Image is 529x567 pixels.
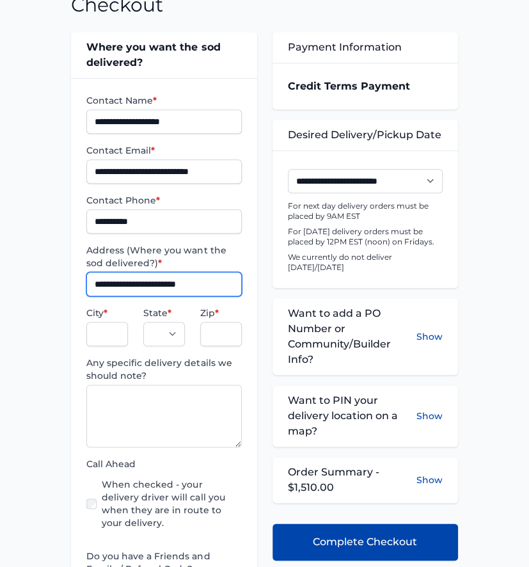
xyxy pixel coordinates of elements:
[86,356,241,382] label: Any specific delivery details we should note?
[86,244,241,269] label: Address (Where you want the sod delivered?)
[86,458,241,470] label: Call Ahead
[416,474,443,486] button: Show
[200,307,242,319] label: Zip
[288,80,410,92] strong: Credit Terms Payment
[86,194,241,207] label: Contact Phone
[288,393,416,439] span: Want to PIN your delivery location on a map?
[288,252,443,273] p: We currently do not deliver [DATE]/[DATE]
[102,478,241,529] label: When checked - your delivery driver will call you when they are in route to your delivery.
[272,120,458,150] div: Desired Delivery/Pickup Date
[86,94,241,107] label: Contact Name
[143,307,185,319] label: State
[288,227,443,247] p: For [DATE] delivery orders must be placed by 12PM EST (noon) on Fridays.
[272,523,458,561] button: Complete Checkout
[71,32,257,78] div: Where you want the sod delivered?
[416,393,443,439] button: Show
[86,307,128,319] label: City
[313,534,417,550] span: Complete Checkout
[288,306,416,367] span: Want to add a PO Number or Community/Builder Info?
[288,201,443,221] p: For next day delivery orders must be placed by 9AM EST
[86,144,241,157] label: Contact Email
[272,32,458,63] div: Payment Information
[416,306,443,367] button: Show
[288,465,416,495] span: Order Summary - $1,510.00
